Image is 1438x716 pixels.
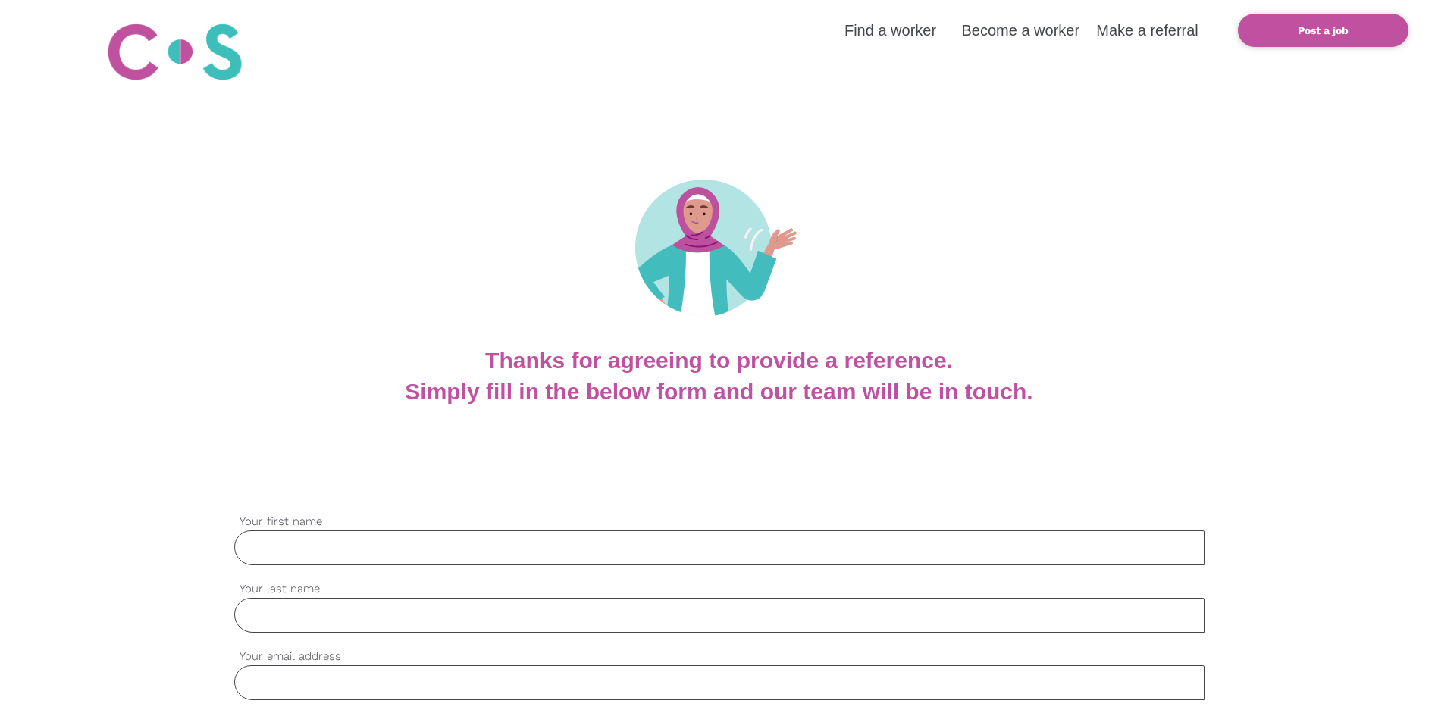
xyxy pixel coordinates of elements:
[961,22,1079,39] a: Become a worker
[1238,14,1408,47] a: Post a job
[844,22,936,39] a: Find a worker
[234,580,1205,598] label: Your last name
[234,648,1205,665] label: Your email address
[1298,24,1349,36] b: Post a job
[234,513,1205,530] label: Your first name
[1096,22,1198,39] a: Make a referral
[405,379,1032,404] b: Simply fill in the below form and our team will be in touch.
[485,348,953,373] b: Thanks for agreeing to provide a reference.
